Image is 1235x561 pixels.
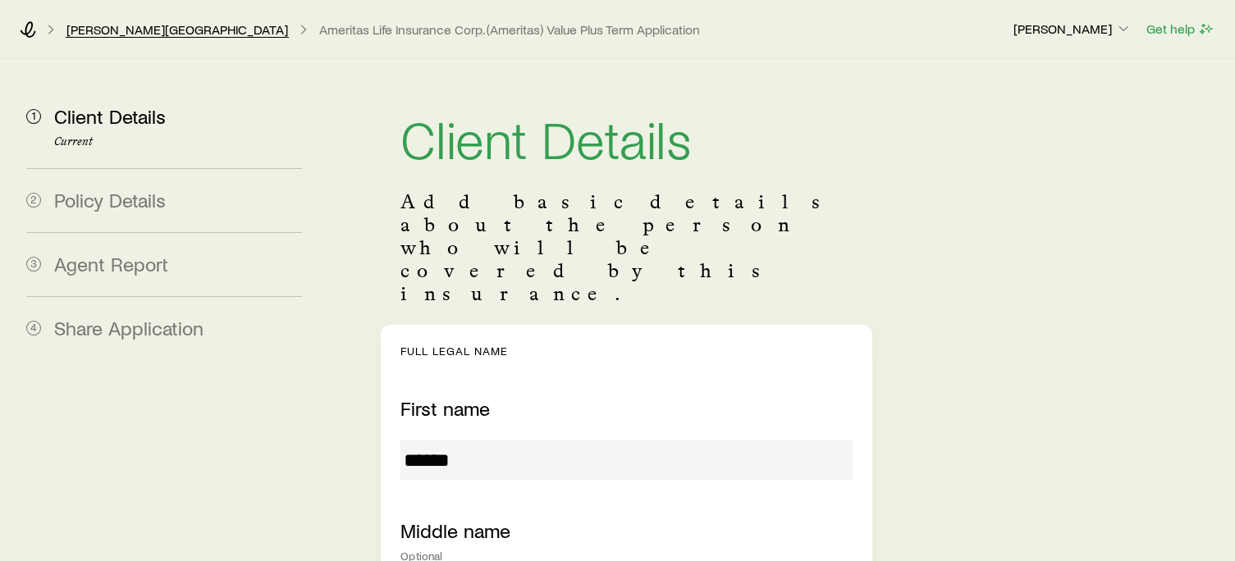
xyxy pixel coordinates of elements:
[400,518,510,542] label: Middle name
[66,22,289,38] a: [PERSON_NAME][GEOGRAPHIC_DATA]
[318,22,701,38] button: Ameritas Life Insurance Corp. (Ameritas) Value Plus Term Application
[54,252,168,276] span: Agent Report
[400,190,852,305] p: Add basic details about the person who will be covered by this insurance.
[26,257,41,271] span: 3
[26,193,41,208] span: 2
[54,188,166,212] span: Policy Details
[54,135,302,148] p: Current
[26,109,41,124] span: 1
[400,396,490,420] label: First name
[26,321,41,335] span: 4
[400,344,852,358] p: Full legal name
[54,104,166,128] span: Client Details
[1013,20,1132,39] button: [PERSON_NAME]
[1146,20,1215,39] button: Get help
[54,316,204,340] span: Share Application
[400,112,852,164] h1: Client Details
[1013,21,1132,37] p: [PERSON_NAME]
